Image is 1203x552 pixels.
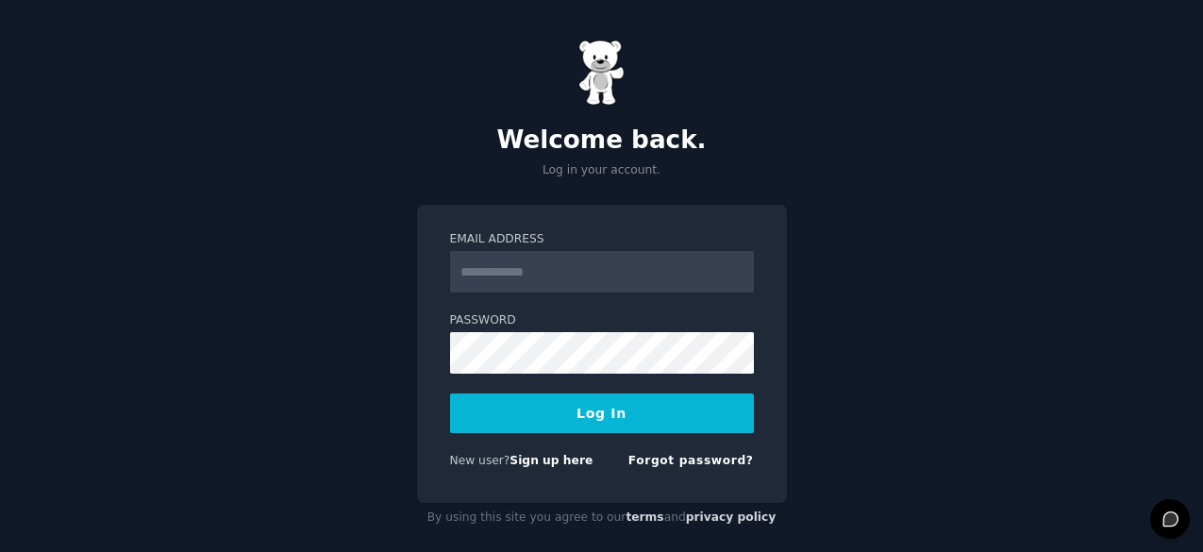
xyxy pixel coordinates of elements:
a: privacy policy [686,510,777,524]
h2: Welcome back. [417,125,787,156]
img: Gummy Bear [578,40,626,106]
button: Log In [450,393,754,433]
a: Forgot password? [628,454,754,467]
p: Log in your account. [417,162,787,179]
span: New user? [450,454,510,467]
label: Password [450,312,754,329]
div: By using this site you agree to our and [417,503,787,533]
a: Sign up here [510,454,593,467]
label: Email Address [450,231,754,248]
a: terms [626,510,663,524]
